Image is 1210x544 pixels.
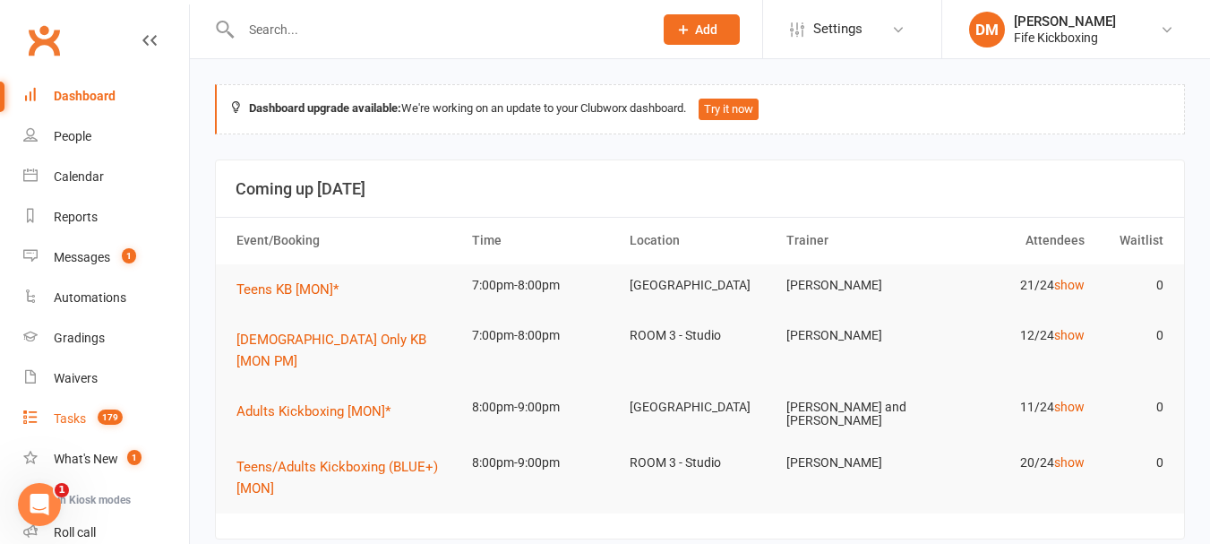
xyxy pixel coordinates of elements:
[1093,218,1171,263] th: Waitlist
[228,218,464,263] th: Event/Booking
[1014,30,1116,46] div: Fife Kickboxing
[236,459,438,497] span: Teens/Adults Kickboxing (BLUE+) [MON]
[936,442,1094,484] td: 20/24
[54,525,96,540] div: Roll call
[464,264,622,307] td: 7:00pm-8:00pm
[23,358,189,399] a: Waivers
[236,329,456,372] button: [DEMOGRAPHIC_DATA] Only KB [MON PM]
[23,76,189,117] a: Dashboard
[778,315,936,357] td: [PERSON_NAME]
[98,410,123,425] span: 179
[813,9,862,49] span: Settings
[236,281,339,298] span: Teens KB [MON]*
[1093,442,1171,484] td: 0
[18,483,61,526] iframe: Intercom live chat
[54,250,110,264] div: Messages
[936,315,1094,357] td: 12/24
[54,129,91,143] div: People
[54,210,98,224] div: Reports
[54,89,116,103] div: Dashboard
[23,197,189,237] a: Reports
[1054,455,1085,470] a: show
[54,290,126,305] div: Automations
[122,248,136,263] span: 1
[622,386,779,428] td: [GEOGRAPHIC_DATA]
[1054,328,1085,342] a: show
[778,264,936,307] td: [PERSON_NAME]
[464,386,622,428] td: 8:00pm-9:00pm
[236,17,640,42] input: Search...
[23,439,189,479] a: What's New1
[778,218,936,263] th: Trainer
[55,483,69,497] span: 1
[622,442,779,484] td: ROOM 3 - Studio
[969,12,1005,47] div: DM
[778,442,936,484] td: [PERSON_NAME]
[464,315,622,357] td: 7:00pm-8:00pm
[622,218,779,263] th: Location
[936,386,1094,428] td: 11/24
[464,442,622,484] td: 8:00pm-9:00pm
[23,278,189,318] a: Automations
[699,99,759,120] button: Try it now
[1014,13,1116,30] div: [PERSON_NAME]
[778,386,936,443] td: [PERSON_NAME] and [PERSON_NAME]
[23,318,189,358] a: Gradings
[1093,315,1171,357] td: 0
[54,331,105,345] div: Gradings
[23,157,189,197] a: Calendar
[1093,264,1171,307] td: 0
[236,279,351,300] button: Teens KB [MON]*
[236,180,1164,198] h3: Coming up [DATE]
[664,14,740,45] button: Add
[1054,400,1085,414] a: show
[1054,278,1085,292] a: show
[23,237,189,278] a: Messages 1
[236,332,426,369] span: [DEMOGRAPHIC_DATA] Only KB [MON PM]
[936,264,1094,307] td: 21/24
[622,315,779,357] td: ROOM 3 - Studio
[54,411,86,426] div: Tasks
[464,218,622,263] th: Time
[54,371,98,385] div: Waivers
[23,117,189,157] a: People
[215,84,1185,134] div: We're working on an update to your Clubworx dashboard.
[236,403,390,419] span: Adults Kickboxing [MON]*
[236,456,456,499] button: Teens/Adults Kickboxing (BLUE+) [MON]
[127,450,142,465] span: 1
[249,101,401,115] strong: Dashboard upgrade available:
[21,18,66,63] a: Clubworx
[23,399,189,439] a: Tasks 179
[622,264,779,307] td: [GEOGRAPHIC_DATA]
[1093,386,1171,428] td: 0
[936,218,1094,263] th: Attendees
[54,452,118,466] div: What's New
[236,401,403,422] button: Adults Kickboxing [MON]*
[54,169,104,184] div: Calendar
[695,22,717,37] span: Add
